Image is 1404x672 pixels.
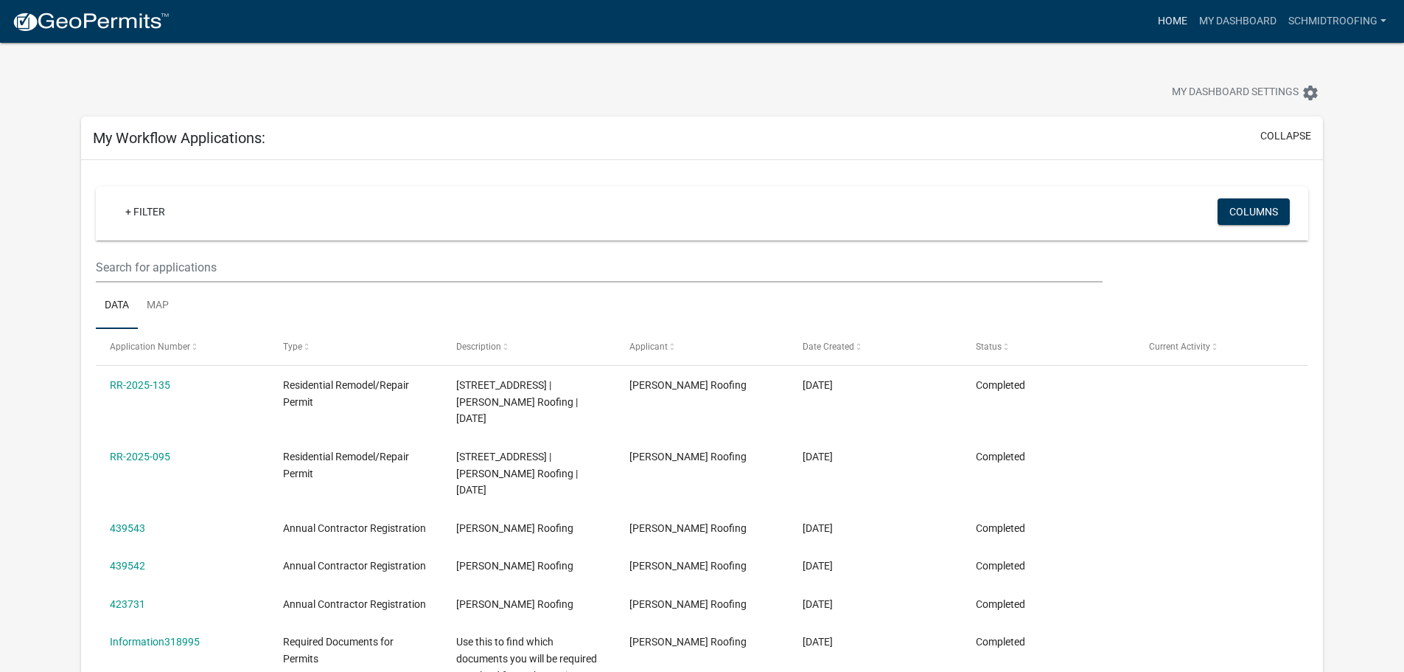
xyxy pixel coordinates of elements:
[110,560,145,572] a: 439542
[456,342,501,352] span: Description
[1152,7,1193,35] a: Home
[93,129,265,147] h5: My Workflow Applications:
[629,522,747,534] span: Schmidt Roofing
[456,451,578,496] span: 622 CENTER ST | Schmidt Roofing | 07/01/2025
[976,379,1025,391] span: Completed
[803,342,854,352] span: Date Created
[110,379,170,391] a: RR-2025-135
[1218,198,1290,225] button: Columns
[976,342,1002,352] span: Status
[96,329,269,364] datatable-header-cell: Application Number
[442,329,615,364] datatable-header-cell: Description
[1282,7,1392,35] a: SchmidtRoofing
[976,560,1025,572] span: Completed
[803,451,833,463] span: 06/23/2025
[961,329,1134,364] datatable-header-cell: Status
[96,283,138,330] a: Data
[283,451,409,479] span: Residential Remodel/Repair Permit
[96,252,1102,283] input: Search for applications
[110,342,190,352] span: Application Number
[269,329,442,364] datatable-header-cell: Type
[1172,84,1299,102] span: My Dashboard Settings
[615,329,789,364] datatable-header-cell: Applicant
[976,636,1025,648] span: Completed
[110,522,145,534] a: 439543
[283,379,409,408] span: Residential Remodel/Repair Permit
[803,379,833,391] span: 07/31/2025
[110,636,200,648] a: Information318995
[283,342,302,352] span: Type
[283,560,426,572] span: Annual Contractor Registration
[456,379,578,425] span: 211 VALLEY ST S | Schmidt Roofing | 08/06/2025
[283,522,426,534] span: Annual Contractor Registration
[1149,342,1210,352] span: Current Activity
[1193,7,1282,35] a: My Dashboard
[1160,78,1331,107] button: My Dashboard Settingssettings
[456,560,573,572] span: Schmidt Roofing
[629,636,747,648] span: Schmidt Roofing
[110,451,170,463] a: RR-2025-095
[110,598,145,610] a: 423731
[1134,329,1307,364] datatable-header-cell: Current Activity
[789,329,962,364] datatable-header-cell: Date Created
[1302,84,1319,102] i: settings
[629,598,747,610] span: Schmidt Roofing
[456,598,573,610] span: Schmidt Roofing
[976,522,1025,534] span: Completed
[283,598,426,610] span: Annual Contractor Registration
[629,451,747,463] span: Schmidt Roofing
[283,636,394,665] span: Required Documents for Permits
[803,560,833,572] span: 06/23/2025
[803,598,833,610] span: 05/20/2025
[456,522,573,534] span: Schmidt Roofing
[803,636,833,648] span: 10/03/2024
[629,560,747,572] span: Schmidt Roofing
[803,522,833,534] span: 06/23/2025
[976,451,1025,463] span: Completed
[629,342,668,352] span: Applicant
[138,283,178,330] a: Map
[1260,128,1311,144] button: collapse
[629,379,747,391] span: Schmidt Roofing
[976,598,1025,610] span: Completed
[113,198,177,225] a: + Filter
